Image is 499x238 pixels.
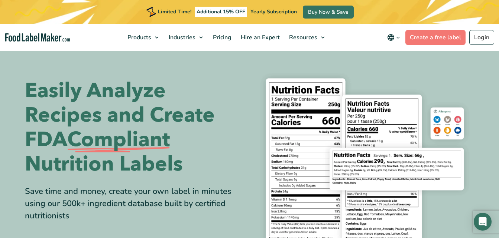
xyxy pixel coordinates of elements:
[25,79,244,176] h1: Easily Analyze Recipes and Create FDA Nutrition Labels
[236,24,283,51] a: Hire an Expert
[123,24,162,51] a: Products
[164,24,207,51] a: Industries
[166,33,196,42] span: Industries
[158,8,191,15] span: Limited Time!
[405,30,466,45] a: Create a free label
[125,33,152,42] span: Products
[303,6,354,19] a: Buy Now & Save
[285,24,328,51] a: Resources
[469,30,494,45] a: Login
[211,33,232,42] span: Pricing
[25,185,244,222] div: Save time and money, create your own label in minutes using our 500k+ ingredient database built b...
[208,24,234,51] a: Pricing
[195,7,247,17] span: Additional 15% OFF
[474,213,492,231] div: Open Intercom Messenger
[239,33,281,42] span: Hire an Expert
[287,33,318,42] span: Resources
[67,128,170,152] span: Compliant
[250,8,297,15] span: Yearly Subscription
